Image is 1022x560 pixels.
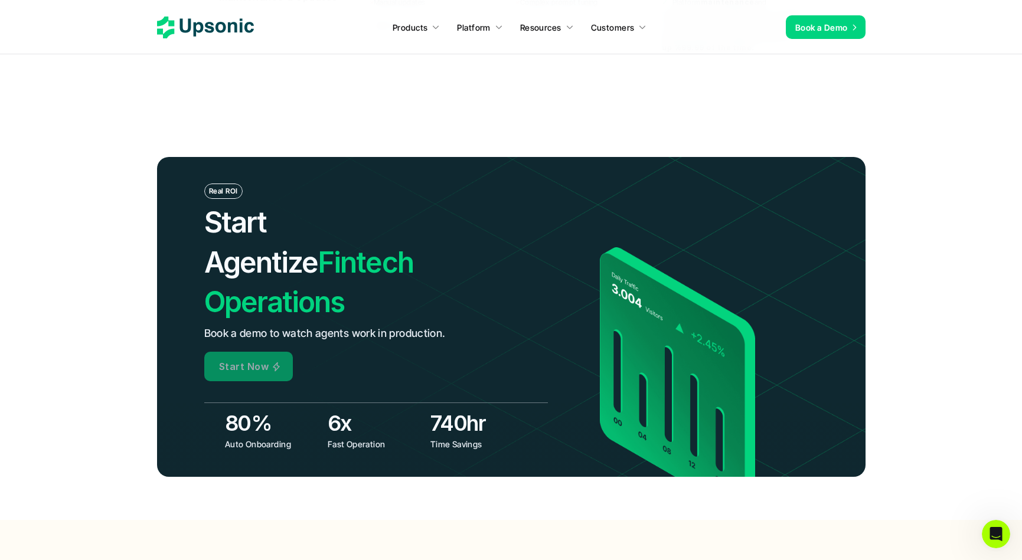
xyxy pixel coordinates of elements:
p: Real ROI [209,187,238,195]
p: Start Now [219,358,269,375]
h2: Fintech Operations [204,202,479,322]
a: Products [386,17,447,38]
p: Book a demo to watch agents work in production. [204,325,446,342]
h3: 80% [225,408,322,438]
span: Start Agentize [204,205,318,279]
p: Products [393,21,427,34]
p: Customers [591,21,635,34]
iframe: Intercom live chat [982,520,1010,548]
p: Auto Onboarding [225,438,319,450]
p: Resources [520,21,561,34]
a: Start Now [204,352,293,381]
p: Platform [457,21,490,34]
p: Book a Demo [795,21,848,34]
